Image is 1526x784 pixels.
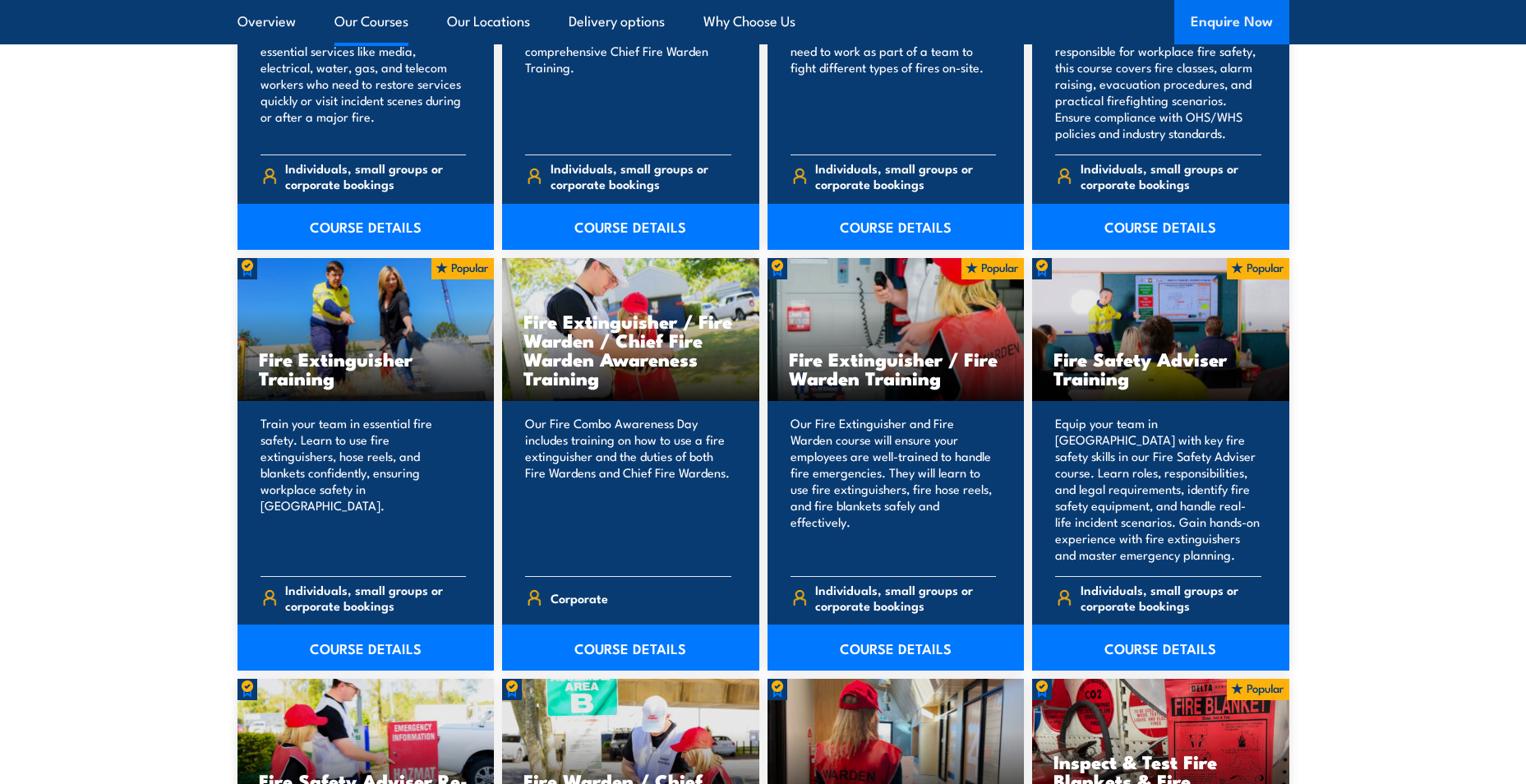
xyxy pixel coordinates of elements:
[1055,415,1261,563] p: Equip your team in [GEOGRAPHIC_DATA] with key fire safety skills in our Fire Safety Adviser cours...
[768,204,1025,250] a: COURSE DETAILS
[1032,625,1289,671] a: COURSE DETAILS
[285,582,466,613] span: Individuals, small groups or corporate bookings
[1081,582,1261,613] span: Individuals, small groups or corporate bookings
[237,204,495,250] a: COURSE DETAILS
[260,415,467,563] p: Train your team in essential fire safety. Learn to use fire extinguishers, hose reels, and blanke...
[1053,349,1268,387] h3: Fire Safety Adviser Training
[791,415,997,563] p: Our Fire Extinguisher and Fire Warden course will ensure your employees are well-trained to handl...
[789,349,1003,387] h3: Fire Extinguisher / Fire Warden Training
[815,582,996,613] span: Individuals, small groups or corporate bookings
[1032,204,1289,250] a: COURSE DETAILS
[285,160,466,191] span: Individuals, small groups or corporate bookings
[525,415,731,563] p: Our Fire Combo Awareness Day includes training on how to use a fire extinguisher and the duties o...
[815,160,996,191] span: Individuals, small groups or corporate bookings
[502,625,759,671] a: COURSE DETAILS
[1081,160,1261,191] span: Individuals, small groups or corporate bookings
[259,349,473,387] h3: Fire Extinguisher Training
[502,204,759,250] a: COURSE DETAILS
[523,311,738,387] h3: Fire Extinguisher / Fire Warden / Chief Fire Warden Awareness Training
[768,625,1025,671] a: COURSE DETAILS
[237,625,495,671] a: COURSE DETAILS
[551,160,731,191] span: Individuals, small groups or corporate bookings
[551,585,608,611] span: Corporate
